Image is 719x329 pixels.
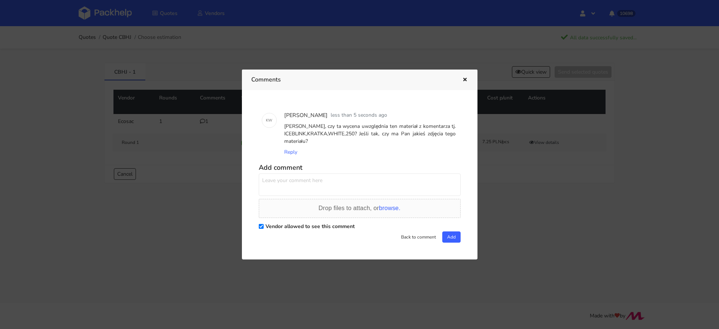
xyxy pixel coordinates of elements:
[442,231,461,243] button: Add
[283,110,329,121] div: [PERSON_NAME]
[266,223,355,230] label: Vendor allowed to see this comment
[284,148,297,156] span: Reply
[283,121,458,147] div: [PERSON_NAME], czy ta wycena uwzględnia ten materiał z komentarza tj. ICEBLINK,KRATKA,WHITE,250? ...
[251,74,451,85] h3: Comments
[259,163,461,172] h5: Add comment
[268,116,272,125] span: W
[319,205,401,211] span: Drop files to attach, or
[396,231,441,243] button: Back to comment
[329,110,389,121] div: less than 5 seconds ago
[266,116,268,125] span: K
[379,205,400,211] span: browse.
